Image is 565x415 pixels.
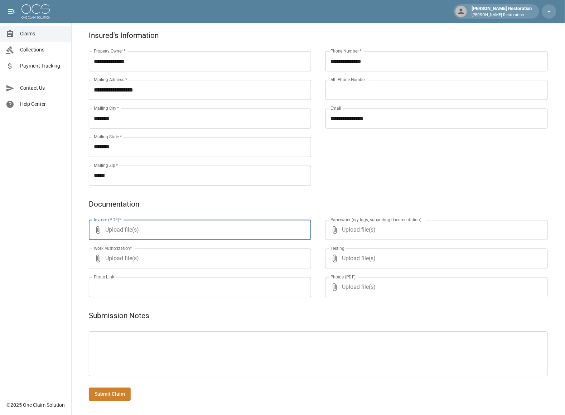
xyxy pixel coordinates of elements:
[20,30,66,38] span: Claims
[330,48,361,54] label: Phone Number
[94,77,127,83] label: Mailing Address
[105,249,292,269] span: Upload file(s)
[330,246,344,252] label: Testing
[20,46,66,54] span: Collections
[20,100,66,108] span: Help Center
[94,217,121,223] label: Invoice (PDF)*
[94,246,132,252] label: Work Authorization*
[21,4,50,19] img: ocs-logo-white-transparent.png
[6,402,65,409] div: © 2025 One Claim Solution
[94,163,118,169] label: Mailing Zip
[330,217,422,223] label: Paperwork (dry logs, supporting documentation)
[342,249,528,269] span: Upload file(s)
[330,77,366,83] label: Alt. Phone Number
[94,48,126,54] label: Property Owner
[94,105,119,112] label: Mailing City
[330,274,356,280] label: Photos (PDF)
[472,12,532,18] p: [PERSON_NAME] Restoration
[20,84,66,92] span: Contact Us
[94,134,122,140] label: Mailing State
[469,5,535,18] div: [PERSON_NAME] Restoration
[342,220,528,240] span: Upload file(s)
[89,388,131,401] button: Submit Claim
[342,277,528,297] span: Upload file(s)
[94,274,114,280] label: Photo Link
[330,105,341,112] label: Email
[20,62,66,70] span: Payment Tracking
[4,4,19,19] button: open drawer
[105,220,292,240] span: Upload file(s)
